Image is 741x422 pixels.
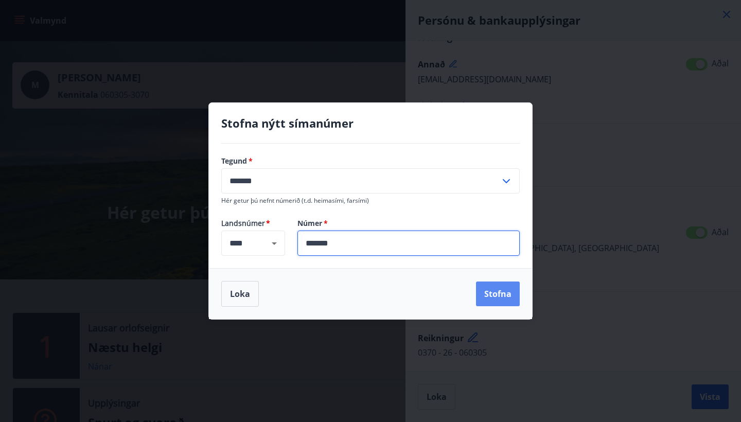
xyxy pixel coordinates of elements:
[267,236,281,251] button: Open
[221,115,520,131] h4: Stofna nýtt símanúmer
[297,231,520,256] div: Númer
[221,281,259,307] button: Loka
[221,156,520,166] label: Tegund
[221,196,369,205] span: Hér getur þú nefnt númerið (t.d. heimasími, farsími)
[297,218,520,228] label: Númer
[221,218,285,228] span: Landsnúmer
[476,282,520,306] button: Stofna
